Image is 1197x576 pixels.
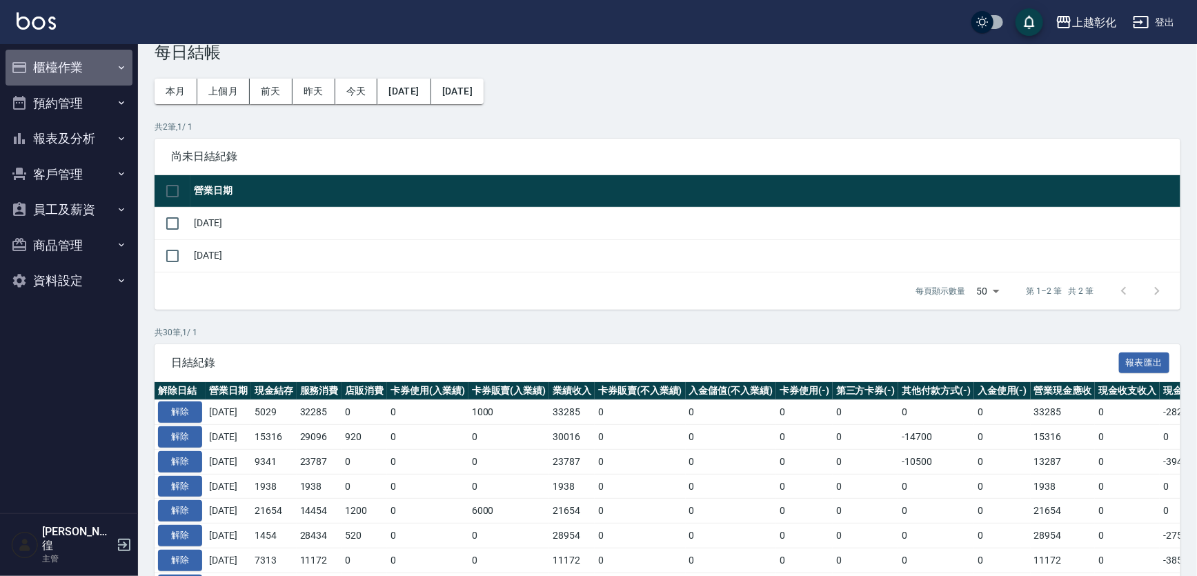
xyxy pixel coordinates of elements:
h5: [PERSON_NAME]徨 [42,525,112,553]
td: 23787 [297,449,342,474]
td: 15316 [1031,425,1096,450]
td: 0 [686,548,777,573]
button: 今天 [335,79,378,104]
p: 主管 [42,553,112,565]
td: [DATE] [206,474,251,499]
td: 0 [974,425,1031,450]
td: 1938 [1031,474,1096,499]
td: 0 [1095,524,1160,548]
td: 0 [595,449,686,474]
td: 0 [342,449,387,474]
td: [DATE] [190,207,1180,239]
td: 0 [898,524,974,548]
p: 每頁顯示數量 [916,285,966,297]
th: 第三方卡券(-) [833,382,899,400]
button: 昨天 [293,79,335,104]
td: 0 [776,400,833,425]
td: 0 [342,400,387,425]
td: 0 [776,499,833,524]
td: 21654 [549,499,595,524]
td: 0 [387,548,468,573]
td: 14454 [297,499,342,524]
button: 解除 [158,550,202,571]
td: [DATE] [206,499,251,524]
th: 卡券販賣(不入業績) [595,382,686,400]
td: [DATE] [206,425,251,450]
td: 9341 [251,449,297,474]
td: 0 [468,524,550,548]
td: 0 [1095,449,1160,474]
th: 卡券使用(入業績) [387,382,468,400]
img: Logo [17,12,56,30]
button: [DATE] [377,79,431,104]
th: 卡券販賣(入業績) [468,382,550,400]
button: 解除 [158,401,202,423]
td: 0 [974,499,1031,524]
button: 櫃檯作業 [6,50,132,86]
td: 0 [974,449,1031,474]
td: 0 [595,548,686,573]
td: 0 [468,474,550,499]
td: 0 [595,524,686,548]
td: 0 [468,425,550,450]
td: 0 [686,449,777,474]
th: 營業現金應收 [1031,382,1096,400]
th: 解除日結 [155,382,206,400]
button: 員工及薪資 [6,192,132,228]
button: 解除 [158,525,202,546]
th: 店販消費 [342,382,387,400]
td: 0 [595,499,686,524]
td: 33285 [1031,400,1096,425]
td: -14700 [898,425,974,450]
td: 0 [595,474,686,499]
img: Person [11,531,39,559]
p: 第 1–2 筆 共 2 筆 [1027,285,1094,297]
p: 共 30 筆, 1 / 1 [155,326,1180,339]
td: 11172 [297,548,342,573]
th: 業績收入 [549,382,595,400]
td: 0 [833,548,899,573]
td: 32285 [297,400,342,425]
td: 0 [1095,548,1160,573]
td: [DATE] [206,524,251,548]
td: 0 [468,548,550,573]
td: 0 [387,524,468,548]
td: 0 [776,474,833,499]
td: 0 [833,524,899,548]
td: 0 [974,524,1031,548]
td: 0 [1095,425,1160,450]
button: 預約管理 [6,86,132,121]
td: 0 [686,524,777,548]
td: 0 [898,548,974,573]
button: 本月 [155,79,197,104]
button: 解除 [158,426,202,448]
td: [DATE] [206,449,251,474]
td: 7313 [251,548,297,573]
td: 29096 [297,425,342,450]
td: 0 [974,474,1031,499]
th: 營業日期 [190,175,1180,208]
th: 其他付款方式(-) [898,382,974,400]
td: 0 [468,449,550,474]
td: 0 [776,425,833,450]
button: [DATE] [431,79,484,104]
h3: 每日結帳 [155,43,1180,62]
td: 1938 [251,474,297,499]
td: 23787 [549,449,595,474]
td: 28954 [549,524,595,548]
td: 6000 [468,499,550,524]
th: 營業日期 [206,382,251,400]
td: 0 [898,400,974,425]
button: 解除 [158,500,202,522]
button: save [1016,8,1043,36]
td: 1938 [297,474,342,499]
button: 上越彰化 [1050,8,1122,37]
td: 28954 [1031,524,1096,548]
td: 0 [387,474,468,499]
td: 0 [595,400,686,425]
td: 28434 [297,524,342,548]
button: 資料設定 [6,263,132,299]
td: 0 [387,425,468,450]
td: 0 [387,400,468,425]
div: 50 [971,272,1005,310]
